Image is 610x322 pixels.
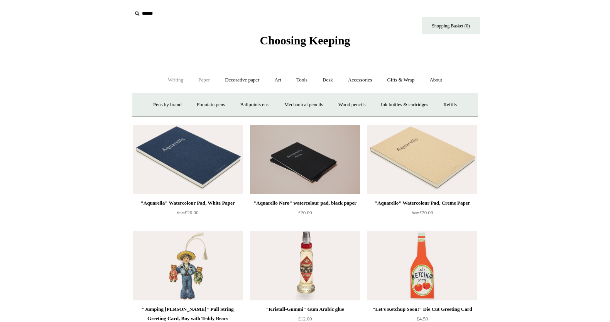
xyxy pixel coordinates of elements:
div: "Aquarello Nero" watercolour pad, black paper [252,198,358,208]
img: "Jumping Jack" Pull String Greeting Card, Boy with Teddy Bears [133,231,243,300]
a: Refills [436,95,464,115]
span: from [412,211,419,215]
a: Gifts & Wrap [380,70,421,90]
a: About [422,70,449,90]
a: Tools [289,70,314,90]
img: "Kristall-Gummi" Gum Arabic glue [250,231,360,300]
div: "Let's Ketchup Soon!" Die Cut Greeting Card [369,305,475,314]
img: "Aquarello" Watercolour Pad, Creme Paper [367,125,477,194]
span: £12.00 [298,316,312,322]
img: "Aquarella" Watercolour Pad, White Paper [133,125,243,194]
a: Ink bottles & cartridges [374,95,435,115]
img: "Let's Ketchup Soon!" Die Cut Greeting Card [367,231,477,300]
a: "Aquarello" Watercolour Pad, Creme Paper from£20.00 [367,198,477,230]
a: "Aquarello Nero" watercolour pad, black paper £20.00 [250,198,360,230]
span: £20.00 [412,210,433,215]
span: £20.00 [298,210,312,215]
a: Wood pencils [331,95,373,115]
a: "Jumping Jack" Pull String Greeting Card, Boy with Teddy Bears "Jumping Jack" Pull String Greetin... [133,231,243,300]
span: £20.00 [177,210,199,215]
a: Desk [316,70,340,90]
a: "Kristall-Gummi" Gum Arabic glue "Kristall-Gummi" Gum Arabic glue [250,231,360,300]
div: "Kristall-Gummi" Gum Arabic glue [252,305,358,314]
a: Pens by brand [146,95,189,115]
a: Shopping Basket (0) [422,17,480,34]
a: "Aquarello" Watercolour Pad, Creme Paper "Aquarello" Watercolour Pad, Creme Paper [367,125,477,194]
a: "Aquarella" Watercolour Pad, White Paper "Aquarella" Watercolour Pad, White Paper [133,125,243,194]
a: Ballpoints etc. [233,95,276,115]
a: "Aquarello Nero" watercolour pad, black paper "Aquarello Nero" watercolour pad, black paper [250,125,360,194]
img: "Aquarello Nero" watercolour pad, black paper [250,125,360,194]
span: Choosing Keeping [260,34,350,47]
div: "Aquarella" Watercolour Pad, White Paper [135,198,241,208]
div: "Aquarello" Watercolour Pad, Creme Paper [369,198,475,208]
a: Paper [191,70,217,90]
a: Choosing Keeping [260,40,350,46]
a: Fountain pens [190,95,232,115]
a: Writing [161,70,190,90]
span: £4.50 [417,316,428,322]
a: Accessories [341,70,379,90]
a: Art [268,70,288,90]
span: from [177,211,185,215]
a: Mechanical pencils [277,95,330,115]
a: Decorative paper [218,70,266,90]
a: "Aquarella" Watercolour Pad, White Paper from£20.00 [133,198,243,230]
a: "Let's Ketchup Soon!" Die Cut Greeting Card "Let's Ketchup Soon!" Die Cut Greeting Card [367,231,477,300]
